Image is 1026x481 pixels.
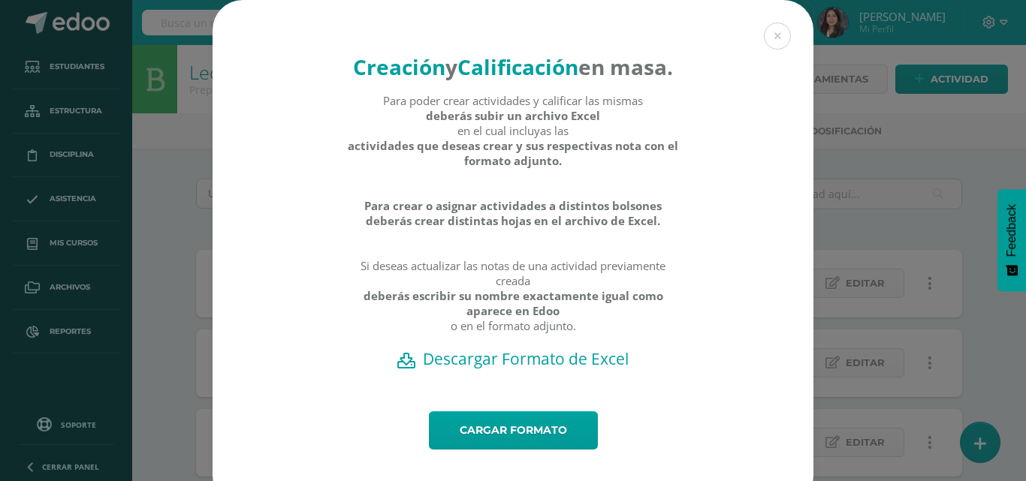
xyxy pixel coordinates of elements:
a: Descargar Formato de Excel [239,348,787,369]
div: Para poder crear actividades y calificar las mismas en el cual incluyas las Si deseas actualizar ... [347,93,680,348]
strong: actividades que deseas crear y sus respectivas nota con el formato adjunto. [347,138,680,168]
strong: Calificación [457,53,578,81]
button: Close (Esc) [764,23,791,50]
strong: y [445,53,457,81]
strong: deberás subir un archivo Excel [426,108,600,123]
h4: en masa. [347,53,680,81]
a: Cargar formato [429,411,598,449]
span: Feedback [1005,204,1018,257]
strong: Para crear o asignar actividades a distintos bolsones deberás crear distintas hojas en el archivo... [347,198,680,228]
strong: Creación [353,53,445,81]
button: Feedback - Mostrar encuesta [997,189,1026,291]
strong: deberás escribir su nombre exactamente igual como aparece en Edoo [347,288,680,318]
